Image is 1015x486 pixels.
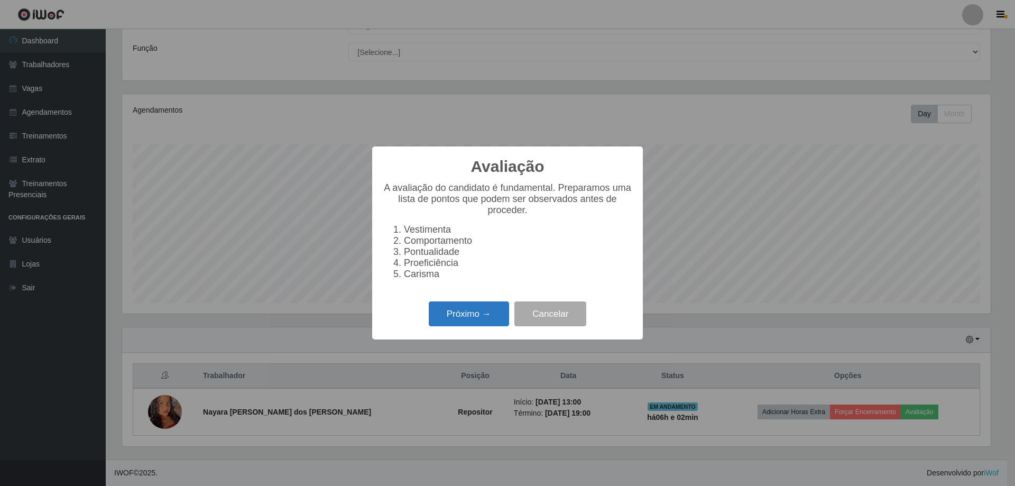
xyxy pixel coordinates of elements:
li: Vestimenta [404,224,632,235]
li: Pontualidade [404,246,632,258]
li: Proeficiência [404,258,632,269]
p: A avaliação do candidato é fundamental. Preparamos uma lista de pontos que podem ser observados a... [383,182,632,216]
h2: Avaliação [471,157,545,176]
button: Cancelar [514,301,586,326]
li: Comportamento [404,235,632,246]
li: Carisma [404,269,632,280]
button: Próximo → [429,301,509,326]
